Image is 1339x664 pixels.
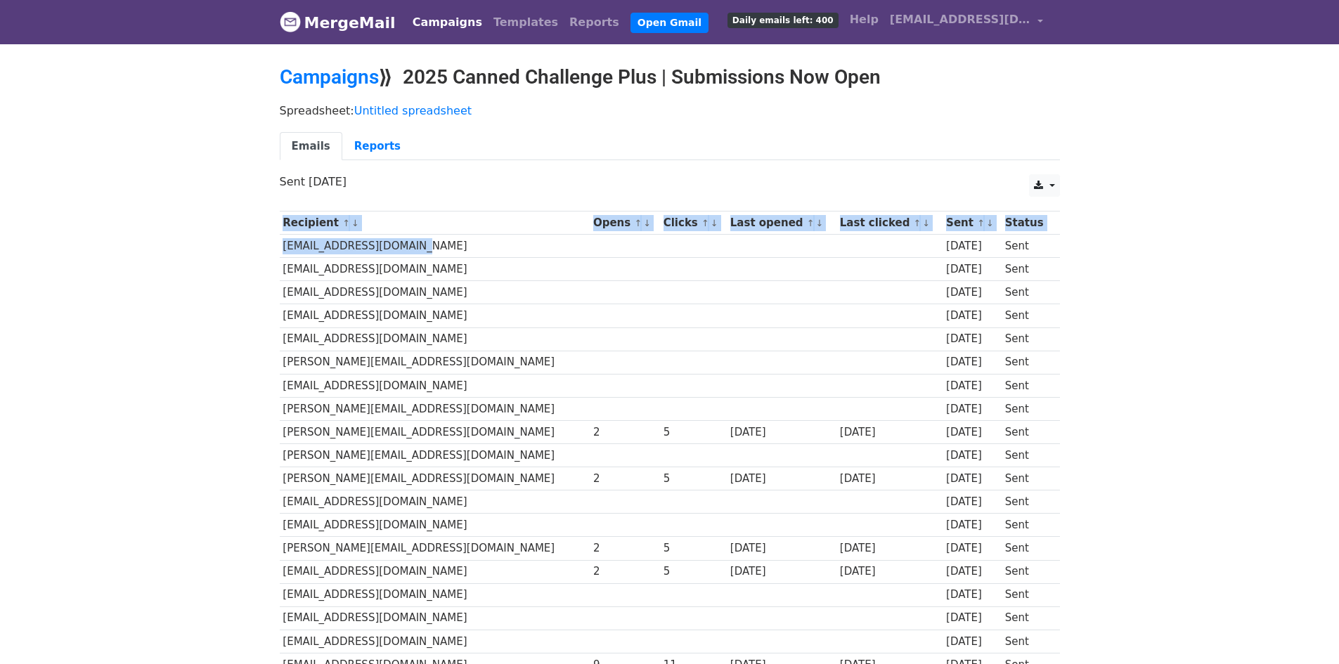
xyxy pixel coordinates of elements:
[946,238,998,254] div: [DATE]
[280,65,1060,89] h2: ⟫ 2025 Canned Challenge Plus | Submissions Now Open
[1002,560,1052,583] td: Sent
[730,471,833,487] div: [DATE]
[280,11,301,32] img: MergeMail logo
[1002,397,1052,420] td: Sent
[1002,211,1052,235] th: Status
[280,514,590,537] td: [EMAIL_ADDRESS][DOMAIN_NAME]
[280,327,590,351] td: [EMAIL_ADDRESS][DOMAIN_NAME]
[730,424,833,441] div: [DATE]
[280,132,342,161] a: Emails
[342,218,350,228] a: ↑
[1002,630,1052,653] td: Sent
[1002,490,1052,514] td: Sent
[727,13,839,28] span: Daily emails left: 400
[280,374,590,397] td: [EMAIL_ADDRESS][DOMAIN_NAME]
[840,471,940,487] div: [DATE]
[946,354,998,370] div: [DATE]
[280,560,590,583] td: [EMAIL_ADDRESS][DOMAIN_NAME]
[280,304,590,327] td: [EMAIL_ADDRESS][DOMAIN_NAME]
[943,211,1002,235] th: Sent
[840,564,940,580] div: [DATE]
[280,8,396,37] a: MergeMail
[660,211,727,235] th: Clicks
[1002,235,1052,258] td: Sent
[722,6,844,34] a: Daily emails left: 400
[946,517,998,533] div: [DATE]
[280,444,590,467] td: [PERSON_NAME][EMAIL_ADDRESS][DOMAIN_NAME]
[922,218,930,228] a: ↓
[280,65,379,89] a: Campaigns
[730,564,833,580] div: [DATE]
[946,540,998,556] div: [DATE]
[946,564,998,580] div: [DATE]
[914,218,921,228] a: ↑
[593,564,656,580] div: 2
[946,610,998,626] div: [DATE]
[280,235,590,258] td: [EMAIL_ADDRESS][DOMAIN_NAME]
[1002,420,1052,443] td: Sent
[946,331,998,347] div: [DATE]
[1002,467,1052,490] td: Sent
[593,471,656,487] div: 2
[946,634,998,650] div: [DATE]
[354,104,472,117] a: Untitled spreadsheet
[946,494,998,510] div: [DATE]
[1002,258,1052,281] td: Sent
[280,258,590,281] td: [EMAIL_ADDRESS][DOMAIN_NAME]
[986,218,994,228] a: ↓
[280,583,590,606] td: [EMAIL_ADDRESS][DOMAIN_NAME]
[351,218,359,228] a: ↓
[946,285,998,301] div: [DATE]
[488,8,564,37] a: Templates
[593,540,656,556] div: 2
[280,174,1060,189] p: Sent [DATE]
[946,471,998,487] div: [DATE]
[407,8,488,37] a: Campaigns
[977,218,985,228] a: ↑
[280,351,590,374] td: [PERSON_NAME][EMAIL_ADDRESS][DOMAIN_NAME]
[664,424,723,441] div: 5
[280,211,590,235] th: Recipient
[590,211,660,235] th: Opens
[836,211,943,235] th: Last clicked
[1002,327,1052,351] td: Sent
[664,564,723,580] div: 5
[840,424,940,441] div: [DATE]
[564,8,625,37] a: Reports
[664,471,723,487] div: 5
[634,218,642,228] a: ↑
[342,132,413,161] a: Reports
[884,6,1049,39] a: [EMAIL_ADDRESS][DOMAIN_NAME]
[816,218,824,228] a: ↓
[280,397,590,420] td: [PERSON_NAME][EMAIL_ADDRESS][DOMAIN_NAME]
[1002,281,1052,304] td: Sent
[946,308,998,324] div: [DATE]
[664,540,723,556] div: 5
[730,540,833,556] div: [DATE]
[1002,304,1052,327] td: Sent
[643,218,651,228] a: ↓
[1002,351,1052,374] td: Sent
[280,606,590,630] td: [EMAIL_ADDRESS][DOMAIN_NAME]
[807,218,815,228] a: ↑
[711,218,718,228] a: ↓
[1002,514,1052,537] td: Sent
[1002,606,1052,630] td: Sent
[1002,537,1052,560] td: Sent
[280,281,590,304] td: [EMAIL_ADDRESS][DOMAIN_NAME]
[280,103,1060,118] p: Spreadsheet:
[1002,444,1052,467] td: Sent
[946,378,998,394] div: [DATE]
[946,261,998,278] div: [DATE]
[280,420,590,443] td: [PERSON_NAME][EMAIL_ADDRESS][DOMAIN_NAME]
[280,630,590,653] td: [EMAIL_ADDRESS][DOMAIN_NAME]
[280,490,590,514] td: [EMAIL_ADDRESS][DOMAIN_NAME]
[1002,583,1052,606] td: Sent
[946,587,998,603] div: [DATE]
[727,211,836,235] th: Last opened
[1269,597,1339,664] iframe: Chat Widget
[280,467,590,490] td: [PERSON_NAME][EMAIL_ADDRESS][DOMAIN_NAME]
[593,424,656,441] div: 2
[890,11,1030,28] span: [EMAIL_ADDRESS][DOMAIN_NAME]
